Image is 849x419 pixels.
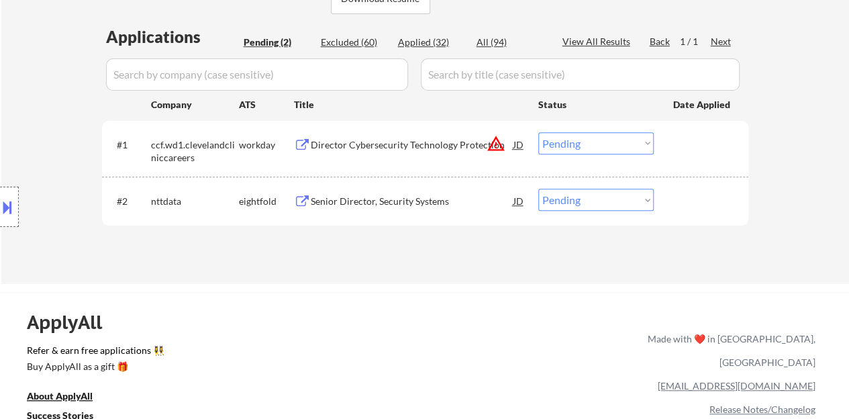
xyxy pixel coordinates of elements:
[27,390,93,402] u: About ApplyAll
[658,380,815,391] a: [EMAIL_ADDRESS][DOMAIN_NAME]
[711,35,732,48] div: Next
[398,36,465,49] div: Applied (32)
[321,36,388,49] div: Excluded (60)
[239,195,294,208] div: eightfold
[487,134,505,153] button: warning_amber
[709,404,815,415] a: Release Notes/Changelog
[642,327,815,374] div: Made with ❤️ in [GEOGRAPHIC_DATA], [GEOGRAPHIC_DATA]
[512,132,526,156] div: JD
[27,389,111,406] a: About ApplyAll
[421,58,740,91] input: Search by title (case sensitive)
[27,360,161,377] a: Buy ApplyAll as a gift 🎁
[311,195,513,208] div: Senior Director, Security Systems
[27,362,161,371] div: Buy ApplyAll as a gift 🎁
[27,346,367,360] a: Refer & earn free applications 👯‍♀️
[311,138,513,152] div: Director Cybersecurity Technology Protection
[239,98,294,111] div: ATS
[294,98,526,111] div: Title
[650,35,671,48] div: Back
[477,36,544,49] div: All (94)
[239,138,294,152] div: workday
[562,35,634,48] div: View All Results
[680,35,711,48] div: 1 / 1
[673,98,732,111] div: Date Applied
[512,189,526,213] div: JD
[244,36,311,49] div: Pending (2)
[27,311,117,334] div: ApplyAll
[538,92,654,116] div: Status
[106,29,239,45] div: Applications
[106,58,408,91] input: Search by company (case sensitive)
